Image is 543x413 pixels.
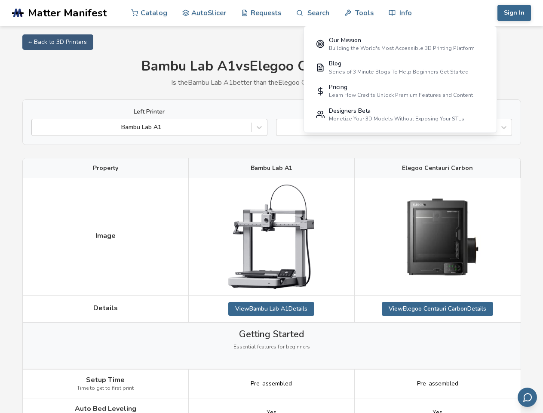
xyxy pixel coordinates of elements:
[251,165,292,172] span: Bambu Lab A1
[395,187,481,286] img: Elegoo Centauri Carbon
[497,5,531,21] button: Sign In
[329,116,464,122] div: Monetize Your 3D Models Without Exposing Your STLs
[77,385,134,391] span: Time to get to first print
[22,34,93,50] a: ← Back to 3D Printers
[402,165,473,172] span: Elegoo Centauri Carbon
[86,376,125,384] span: Setup Time
[22,59,521,74] h1: Bambu Lab A1 vs Elegoo Centauri Carbon
[75,405,136,413] span: Auto Bed Leveling
[310,56,491,80] a: BlogSeries of 3 Minute Blogs To Help Beginners Get Started
[233,344,310,350] span: Essential features for beginners
[382,302,493,316] a: ViewElegoo Centauri CarbonDetails
[329,37,475,44] div: Our Mission
[251,380,292,387] span: Pre-assembled
[228,302,314,316] a: ViewBambu Lab A1Details
[22,79,521,86] p: Is the Bambu Lab A1 better than the Elegoo Centauri Carbon for you?
[329,92,473,98] div: Learn How Credits Unlock Premium Features and Content
[281,124,282,131] input: Elegoo Centauri Carbon
[329,84,473,91] div: Pricing
[329,60,469,67] div: Blog
[28,7,107,19] span: Matter Manifest
[93,165,118,172] span: Property
[329,108,464,114] div: Designers Beta
[93,304,118,312] span: Details
[95,232,116,240] span: Image
[228,185,314,288] img: Bambu Lab A1
[417,380,458,387] span: Pre-assembled
[276,108,512,115] label: Right Printer
[329,45,475,51] div: Building the World's Most Accessible 3D Printing Platform
[239,329,304,339] span: Getting Started
[310,32,491,56] a: Our MissionBuilding the World's Most Accessible 3D Printing Platform
[310,79,491,103] a: PricingLearn How Credits Unlock Premium Features and Content
[310,103,491,126] a: Designers BetaMonetize Your 3D Models Without Exposing Your STLs
[36,124,38,131] input: Bambu Lab A1
[31,108,267,115] label: Left Printer
[329,69,469,75] div: Series of 3 Minute Blogs To Help Beginners Get Started
[518,388,537,407] button: Send feedback via email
